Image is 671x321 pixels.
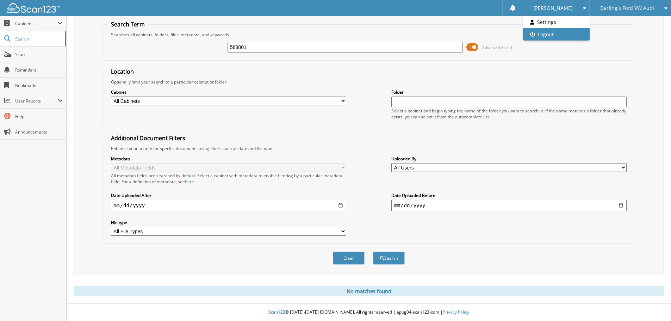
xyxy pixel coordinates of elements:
span: Scan [15,51,63,57]
input: start [111,200,346,211]
label: Uploaded By [391,156,627,162]
img: scan123-logo-white.svg [7,3,60,13]
span: Bookmarks [15,82,63,88]
div: Select a cabinet and begin typing the name of the folder you want to search in. If the name match... [391,108,627,120]
label: Date Uploaded Before [391,192,627,198]
span: Announcements [15,129,63,135]
span: Scan123 [268,309,285,315]
a: Settings [523,16,590,28]
div: No matches found [74,286,664,296]
span: Darling's Ford VW Audi [600,6,654,10]
input: end [391,200,627,211]
span: User Reports [15,98,58,104]
a: Privacy Policy [443,309,469,315]
div: Enhance your search for specific documents using filters such as date and file type. [107,146,630,152]
span: Reminders [15,67,63,73]
a: here [185,179,194,185]
label: Folder [391,89,627,95]
a: Logout [523,28,590,41]
span: Cabinets [15,20,58,26]
button: Clear [333,252,365,265]
span: Search [15,36,62,42]
div: Optionally limit your search to a particular cabinet or folder [107,79,630,85]
legend: Location [107,68,137,75]
span: Help [15,113,63,119]
span: [PERSON_NAME] [533,6,573,10]
button: Search [373,252,405,265]
label: Metadata [111,156,346,162]
label: File type [111,220,346,226]
iframe: Chat Widget [636,287,671,321]
label: Cabinet [111,89,346,95]
div: © [DATE]-[DATE] [DOMAIN_NAME]. All rights reserved | appg04-scan123-com | [67,304,671,321]
label: Date Uploaded After [111,192,346,198]
legend: Search Term [107,20,148,28]
legend: Additional Document Filters [107,134,189,142]
span: Advanced Search [482,45,514,50]
div: All metadata fields are searched by default. Select a cabinet with metadata to enable filtering b... [111,173,346,185]
div: Searches all cabinets, folders, files, metadata, and keywords [107,32,630,38]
